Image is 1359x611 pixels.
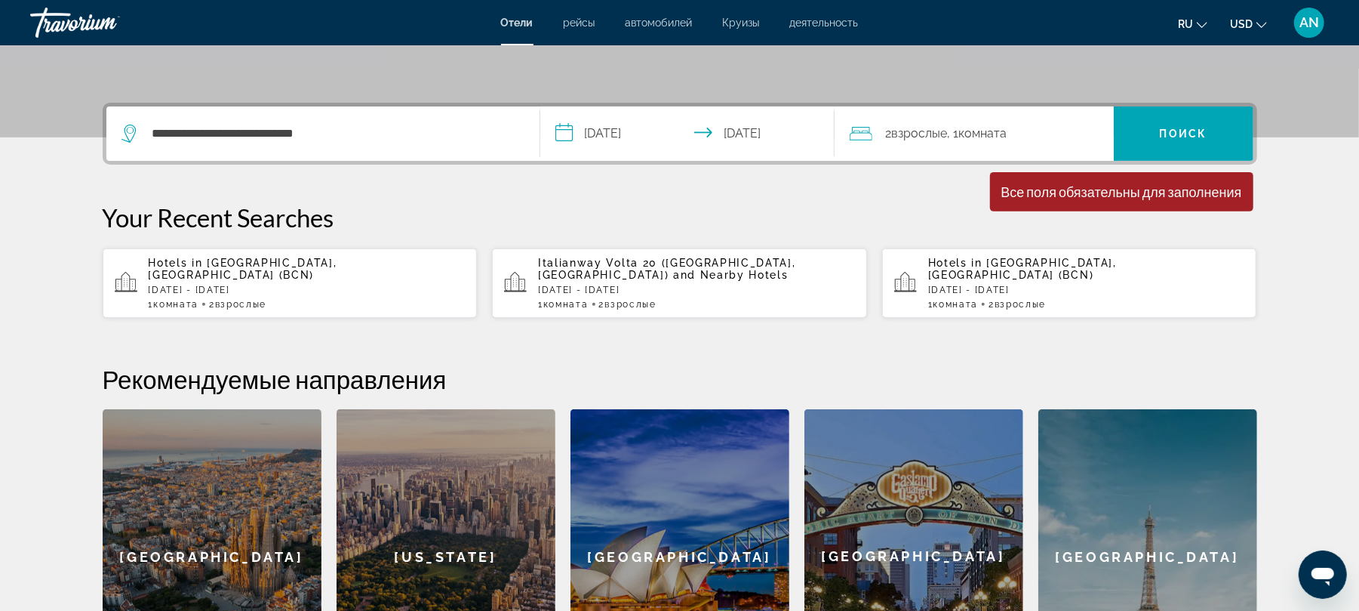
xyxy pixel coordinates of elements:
[604,299,656,310] span: Взрослые
[103,364,1257,394] h2: Рекомендуемые направления
[882,248,1257,319] button: Hotels in [GEOGRAPHIC_DATA], [GEOGRAPHIC_DATA] (BCN)[DATE] - [DATE]1Комната2Взрослые
[673,269,789,281] span: and Nearby Hotels
[723,17,760,29] a: Круизы
[933,299,979,310] span: Комната
[1001,184,1242,200] div: Все поля обязательны для заполнения
[835,106,1114,161] button: Travelers: 2 adults, 0 children
[103,248,478,319] button: Hotels in [GEOGRAPHIC_DATA], [GEOGRAPHIC_DATA] (BCN)[DATE] - [DATE]1Комната2Взрослые
[538,285,855,295] p: [DATE] - [DATE]
[103,202,1257,233] p: Your Recent Searches
[1299,551,1347,599] iframe: Кнопка запуска окна обмена сообщениями
[501,17,533,29] a: Отели
[989,299,1046,310] span: 2
[543,299,589,310] span: Комната
[959,126,1007,140] span: Комната
[948,123,1007,144] span: , 1
[564,17,595,29] a: рейсы
[886,123,948,144] span: 2
[149,285,466,295] p: [DATE] - [DATE]
[538,299,588,310] span: 1
[538,257,796,281] span: Italianway Volta 20 ([GEOGRAPHIC_DATA], [GEOGRAPHIC_DATA])
[1160,128,1207,140] span: Поиск
[626,17,693,29] a: автомобилей
[995,299,1046,310] span: Взрослые
[151,122,517,145] input: Search hotel destination
[149,299,198,310] span: 1
[599,299,656,310] span: 2
[149,257,203,269] span: Hotels in
[153,299,198,310] span: Комната
[1178,13,1207,35] button: Change language
[30,3,181,42] a: Travorium
[1230,18,1253,30] span: USD
[106,106,1253,161] div: Search widget
[1299,15,1319,30] span: AN
[1230,13,1267,35] button: Change currency
[928,285,1245,295] p: [DATE] - [DATE]
[928,257,1117,281] span: [GEOGRAPHIC_DATA], [GEOGRAPHIC_DATA] (BCN)
[1114,106,1253,161] button: Search
[492,248,867,319] button: Italianway Volta 20 ([GEOGRAPHIC_DATA], [GEOGRAPHIC_DATA]) and Nearby Hotels[DATE] - [DATE]1Комна...
[540,106,835,161] button: Select check in and out date
[1178,18,1193,30] span: ru
[790,17,859,29] a: деятельность
[928,257,982,269] span: Hotels in
[149,257,337,281] span: [GEOGRAPHIC_DATA], [GEOGRAPHIC_DATA] (BCN)
[1290,7,1329,39] button: User Menu
[928,299,978,310] span: 1
[215,299,266,310] span: Взрослые
[892,126,948,140] span: Взрослые
[209,299,266,310] span: 2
